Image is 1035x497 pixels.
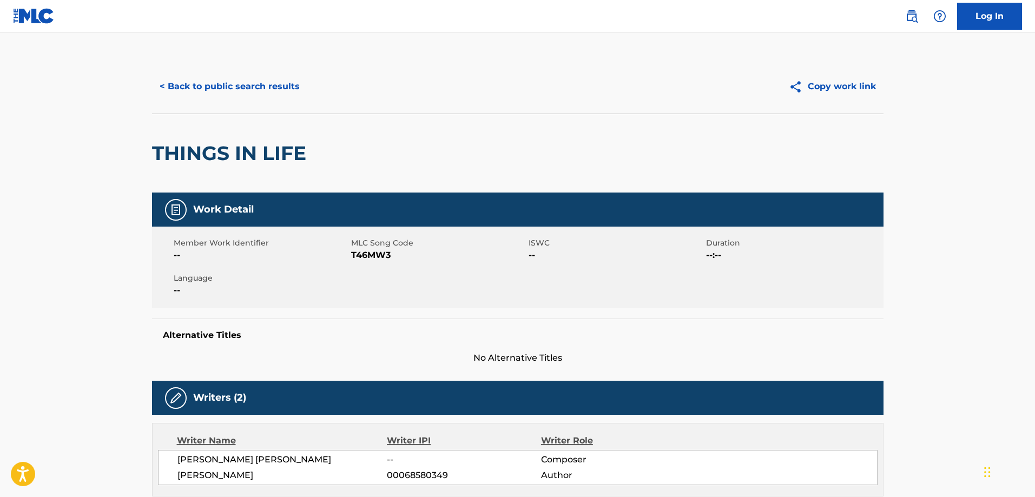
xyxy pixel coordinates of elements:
span: No Alternative Titles [152,352,884,365]
button: Copy work link [781,73,884,100]
span: Duration [706,237,881,249]
h5: Writers (2) [193,392,246,404]
span: Language [174,273,348,284]
span: Member Work Identifier [174,237,348,249]
a: Public Search [901,5,922,27]
h5: Alternative Titles [163,330,873,341]
span: [PERSON_NAME] [PERSON_NAME] [177,453,387,466]
span: T46MW3 [351,249,526,262]
span: 00068580349 [387,469,540,482]
span: -- [387,453,540,466]
div: Writer Name [177,434,387,447]
span: -- [529,249,703,262]
div: Writer Role [541,434,681,447]
iframe: Chat Widget [981,445,1035,497]
span: MLC Song Code [351,237,526,249]
span: ISWC [529,237,703,249]
img: help [933,10,946,23]
div: Drag [984,456,991,488]
span: [PERSON_NAME] [177,469,387,482]
img: MLC Logo [13,8,55,24]
img: search [905,10,918,23]
button: < Back to public search results [152,73,307,100]
img: Writers [169,392,182,405]
span: -- [174,249,348,262]
img: Copy work link [789,80,808,94]
a: Log In [957,3,1022,30]
h2: THINGS IN LIFE [152,141,312,165]
span: --:-- [706,249,881,262]
span: Composer [541,453,681,466]
span: Author [541,469,681,482]
span: -- [174,284,348,297]
div: Writer IPI [387,434,541,447]
h5: Work Detail [193,203,254,216]
img: Work Detail [169,203,182,216]
div: Help [929,5,951,27]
